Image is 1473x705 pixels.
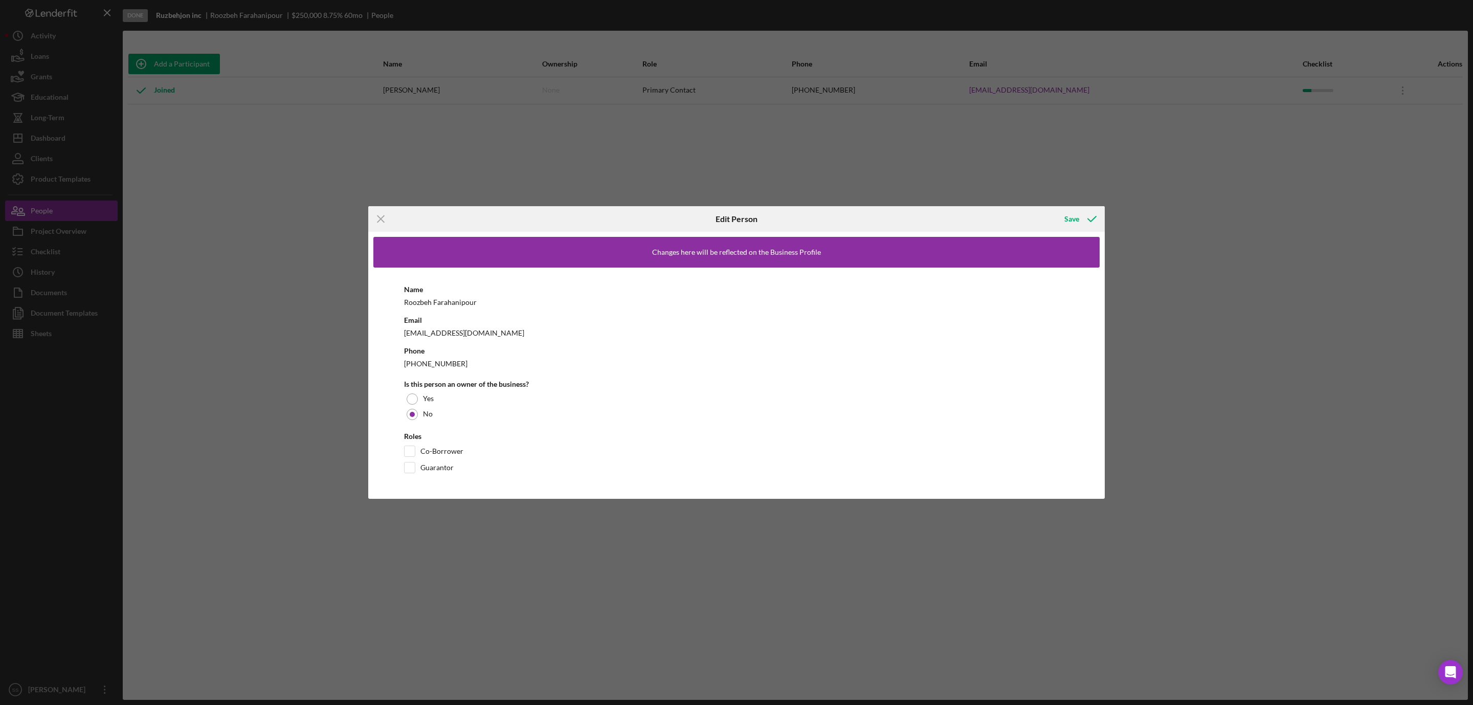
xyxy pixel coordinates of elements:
div: [EMAIL_ADDRESS][DOMAIN_NAME] [404,326,1069,339]
b: Name [404,285,423,294]
b: Email [404,316,422,324]
button: Save [1054,209,1105,229]
div: Open Intercom Messenger [1438,660,1463,685]
div: Changes here will be reflected on the Business Profile [652,248,821,256]
label: Co-Borrower [420,446,463,456]
div: Roozbeh Farahanipour [404,296,1069,309]
div: Roles [404,432,1069,440]
div: Is this person an owner of the business? [404,380,1069,388]
label: No [423,410,433,418]
div: Save [1064,209,1079,229]
div: [PHONE_NUMBER] [404,357,1069,370]
label: Guarantor [420,462,454,473]
h6: Edit Person [716,214,757,224]
b: Phone [404,346,425,355]
label: Yes [423,394,434,403]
